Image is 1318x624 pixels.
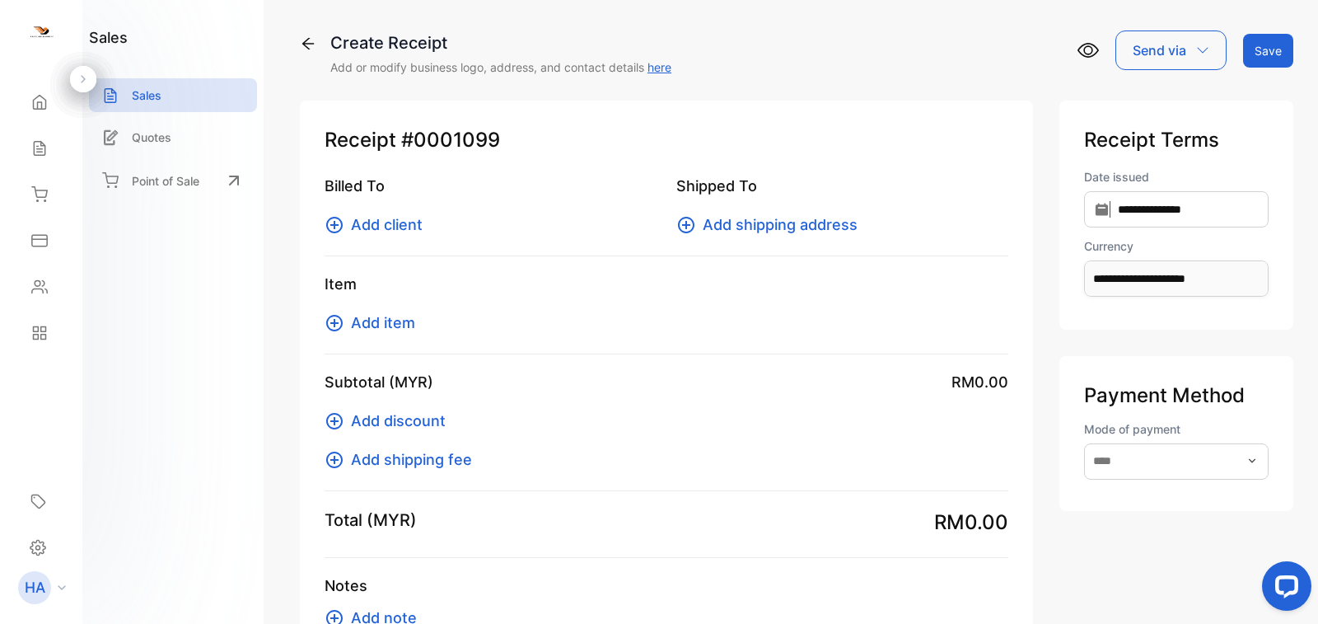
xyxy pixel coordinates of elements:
h1: sales [89,26,128,49]
a: here [647,60,671,74]
span: RM0.00 [934,508,1008,537]
span: #0001099 [401,125,500,155]
button: Add shipping address [676,213,867,236]
p: Billed To [325,175,657,197]
span: Add shipping address [703,213,858,236]
p: Receipt [325,125,1008,155]
label: Currency [1084,237,1269,255]
p: Total (MYR) [325,508,417,533]
button: Add discount [325,410,456,432]
button: Add item [325,312,425,334]
p: Item [325,273,1008,295]
p: Point of Sale [132,172,199,190]
img: logo [29,21,54,46]
button: Send via [1115,30,1227,70]
span: Add client [351,213,423,236]
span: Add item [351,312,415,334]
button: Add shipping fee [325,448,482,471]
p: Send via [1133,40,1186,60]
label: Mode of payment [1084,420,1269,438]
a: Point of Sale [89,162,257,199]
button: Save [1243,34,1293,68]
span: Add shipping fee [351,448,472,471]
p: HA [25,577,45,598]
p: Subtotal (MYR) [325,371,433,393]
p: Receipt Terms [1084,125,1269,155]
a: Quotes [89,120,257,154]
span: RM0.00 [951,371,1008,393]
button: Add client [325,213,432,236]
p: Quotes [132,129,171,146]
p: Payment Method [1084,381,1269,411]
iframe: LiveChat chat widget [1249,555,1318,624]
p: Shipped To [676,175,1008,197]
p: Notes [325,575,1008,597]
p: Sales [132,87,161,104]
span: Add discount [351,410,446,432]
div: Create Receipt [330,30,671,55]
p: Add or modify business logo, address, and contact details [330,59,671,76]
label: Date issued [1084,168,1269,185]
a: Sales [89,78,257,112]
